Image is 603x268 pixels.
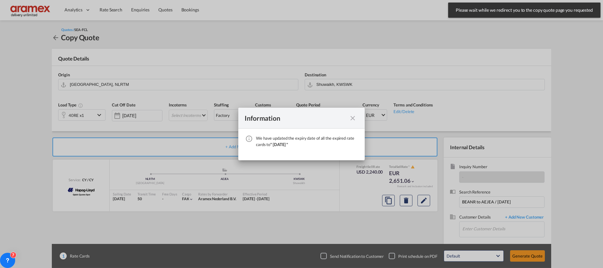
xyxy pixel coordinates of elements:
[245,135,253,143] md-icon: icon-information-outline
[238,108,365,160] md-dialog: We have ...
[349,114,356,122] md-icon: icon-close fg-AAA8AD cursor
[245,114,347,122] div: Information
[256,135,358,148] div: We have updated the expiry date of all the expired rate cards to
[270,142,288,147] span: " [DATE] "
[454,7,595,13] span: Please wait while we redirect you to the copy quote page you requested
